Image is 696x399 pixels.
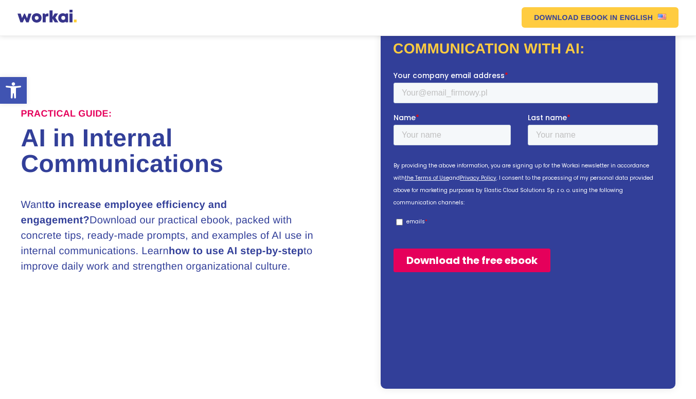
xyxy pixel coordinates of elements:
[21,199,45,211] font: Want
[522,7,679,28] a: DOWNLOAD EBOOKIN ENGLISHUS flag
[393,2,646,56] font: Download a practical e-book and improve your communication with AI:
[21,215,313,257] font: Download our practical ebook, packed with concrete tips, ready-made prompts, and examples of AI u...
[21,199,227,226] font: to increase employee efficiency and engagement?
[21,245,312,272] font: to improve daily work and strengthen organizational culture.
[21,108,112,119] font: Practical guide:
[658,14,666,20] img: US flag
[21,125,223,178] font: AI in Internal Communications
[394,70,662,370] iframe: Form 0
[169,245,304,257] font: how to use AI step-by-step
[534,13,608,22] font: DOWNLOAD EBOOK
[610,13,653,22] font: IN ENGLISH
